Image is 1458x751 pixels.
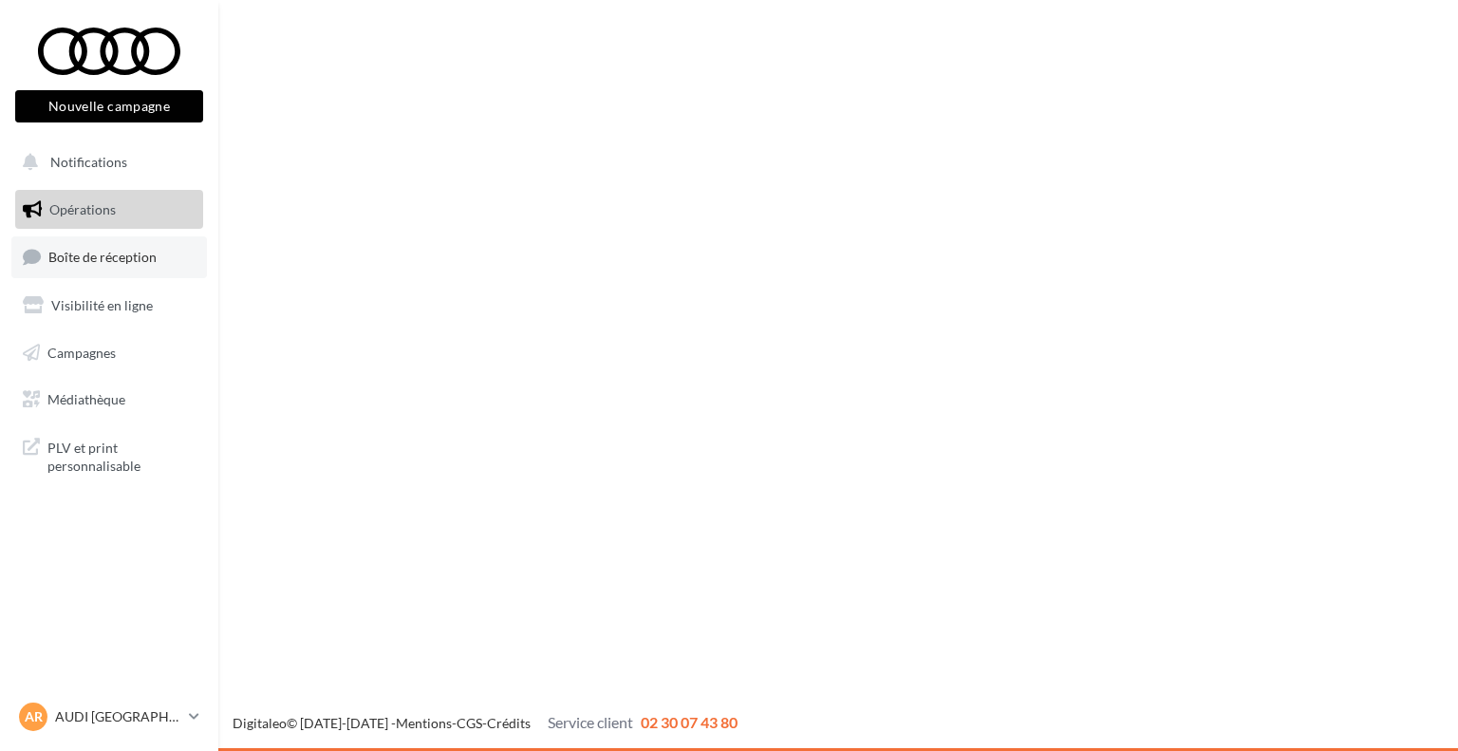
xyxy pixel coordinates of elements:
[11,333,207,373] a: Campagnes
[47,391,125,407] span: Médiathèque
[233,715,738,731] span: © [DATE]-[DATE] - - -
[11,236,207,277] a: Boîte de réception
[11,427,207,483] a: PLV et print personnalisable
[48,249,157,265] span: Boîte de réception
[548,713,633,731] span: Service client
[487,715,531,731] a: Crédits
[51,297,153,313] span: Visibilité en ligne
[233,715,287,731] a: Digitaleo
[55,707,181,726] p: AUDI [GEOGRAPHIC_DATA]
[50,154,127,170] span: Notifications
[15,699,203,735] a: AR AUDI [GEOGRAPHIC_DATA]
[15,90,203,122] button: Nouvelle campagne
[641,713,738,731] span: 02 30 07 43 80
[457,715,482,731] a: CGS
[11,286,207,326] a: Visibilité en ligne
[11,190,207,230] a: Opérations
[47,435,196,476] span: PLV et print personnalisable
[25,707,43,726] span: AR
[47,344,116,360] span: Campagnes
[396,715,452,731] a: Mentions
[49,201,116,217] span: Opérations
[11,380,207,420] a: Médiathèque
[11,142,199,182] button: Notifications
